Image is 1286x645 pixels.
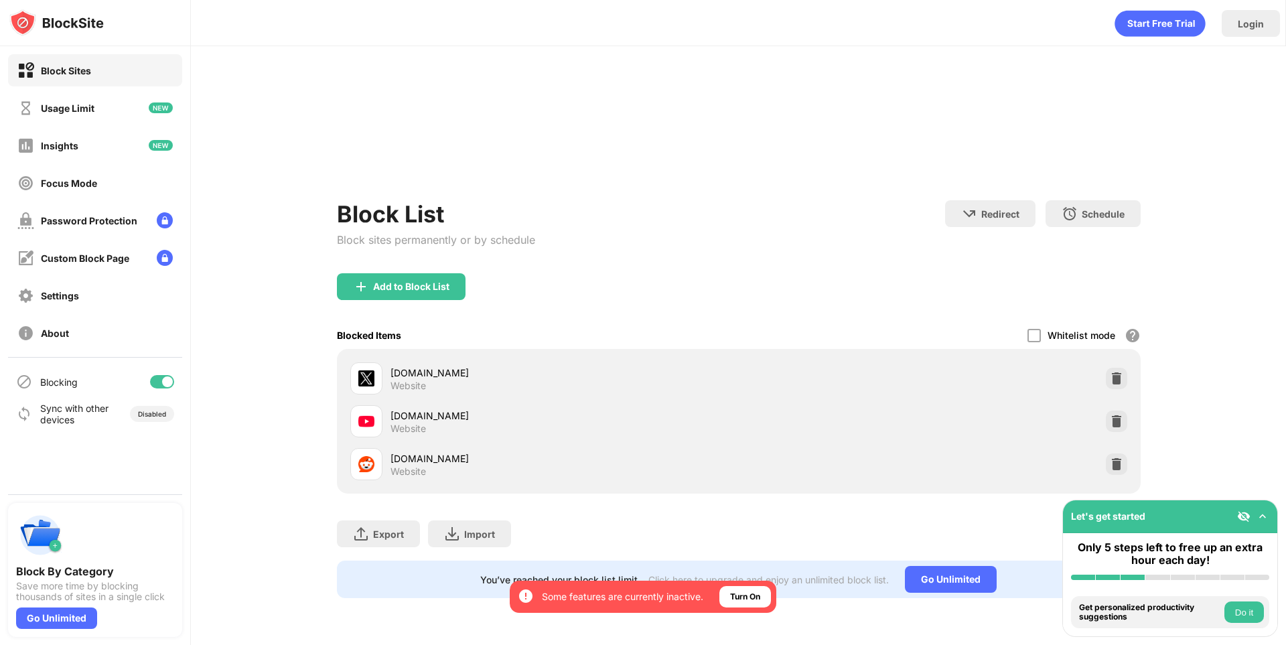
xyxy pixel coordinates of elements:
button: Do it [1224,601,1264,623]
img: password-protection-off.svg [17,212,34,229]
div: Usage Limit [41,102,94,114]
div: Password Protection [41,215,137,226]
img: time-usage-off.svg [17,100,34,117]
div: Website [390,380,426,392]
img: favicons [358,413,374,429]
div: Login [1238,18,1264,29]
div: Click here to upgrade and enjoy an unlimited block list. [648,574,889,585]
div: Save more time by blocking thousands of sites in a single click [16,581,174,602]
img: lock-menu.svg [157,212,173,228]
div: Settings [41,290,79,301]
div: Export [373,528,404,540]
img: block-on.svg [17,62,34,79]
img: lock-menu.svg [157,250,173,266]
img: push-categories.svg [16,511,64,559]
div: Turn On [730,590,760,603]
div: Block sites permanently or by schedule [337,233,535,246]
div: Go Unlimited [16,607,97,629]
div: [DOMAIN_NAME] [390,451,739,465]
div: Sync with other devices [40,403,109,425]
div: Block Sites [41,65,91,76]
div: Add to Block List [373,281,449,292]
div: Redirect [981,208,1019,220]
div: Whitelist mode [1048,330,1115,341]
div: Let's get started [1071,510,1145,522]
div: Insights [41,140,78,151]
div: Custom Block Page [41,253,129,264]
img: new-icon.svg [149,140,173,151]
div: Block List [337,200,535,228]
img: logo-blocksite.svg [9,9,104,36]
img: insights-off.svg [17,137,34,154]
div: Only 5 steps left to free up an extra hour each day! [1071,541,1269,567]
img: favicons [358,370,374,386]
div: Focus Mode [41,177,97,189]
img: about-off.svg [17,325,34,342]
div: You’ve reached your block list limit. [480,574,640,585]
iframe: Banner [337,84,1141,184]
div: Go Unlimited [905,566,997,593]
div: Blocked Items [337,330,401,341]
div: About [41,328,69,339]
img: omni-setup-toggle.svg [1256,510,1269,523]
div: animation [1115,10,1206,37]
div: Block By Category [16,565,174,578]
img: eye-not-visible.svg [1237,510,1251,523]
div: Disabled [138,410,166,418]
img: customize-block-page-off.svg [17,250,34,267]
div: Website [390,423,426,435]
div: Some features are currently inactive. [542,590,703,603]
div: Import [464,528,495,540]
div: Blocking [40,376,78,388]
img: error-circle-white.svg [518,588,534,604]
img: new-icon.svg [149,102,173,113]
img: sync-icon.svg [16,406,32,422]
div: [DOMAIN_NAME] [390,409,739,423]
img: settings-off.svg [17,287,34,304]
div: [DOMAIN_NAME] [390,366,739,380]
img: favicons [358,456,374,472]
div: Schedule [1082,208,1125,220]
div: Website [390,465,426,478]
div: Get personalized productivity suggestions [1079,603,1221,622]
img: blocking-icon.svg [16,374,32,390]
img: focus-off.svg [17,175,34,192]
